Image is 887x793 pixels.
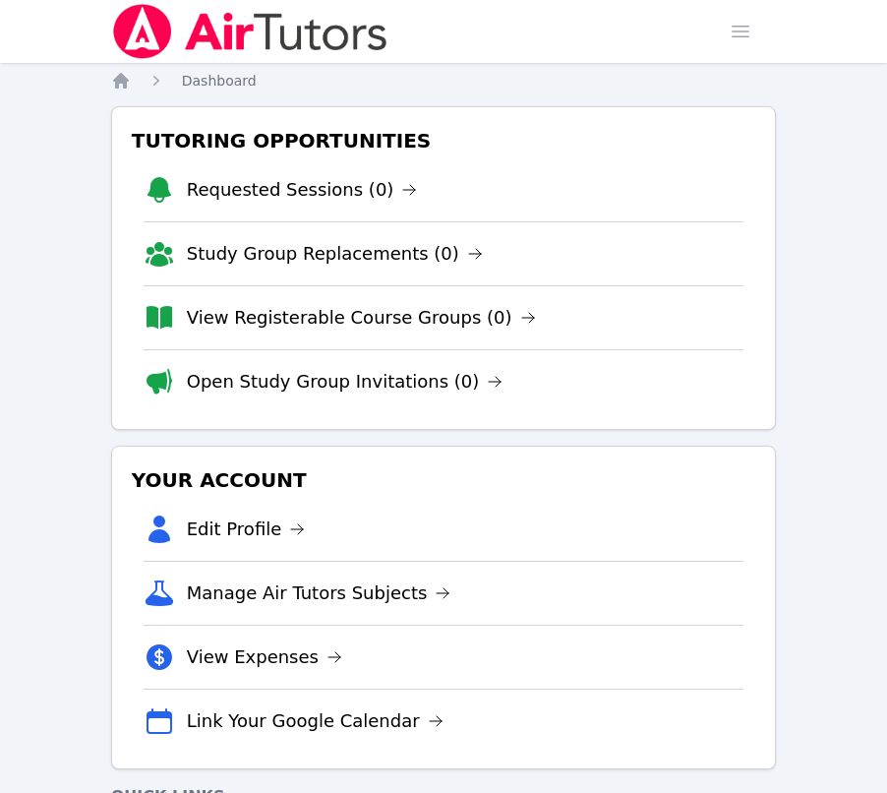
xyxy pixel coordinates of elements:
[128,123,760,158] h3: Tutoring Opportunities
[187,368,503,396] a: Open Study Group Invitations (0)
[128,462,760,498] h3: Your Account
[187,579,451,607] a: Manage Air Tutors Subjects
[187,240,483,268] a: Study Group Replacements (0)
[111,4,389,59] img: Air Tutors
[187,176,418,204] a: Requested Sessions (0)
[187,516,306,543] a: Edit Profile
[187,707,443,735] a: Link Your Google Calendar
[182,73,257,89] span: Dashboard
[111,71,777,91] nav: Breadcrumb
[187,643,342,671] a: View Expenses
[187,304,536,332] a: View Registerable Course Groups (0)
[182,71,257,91] a: Dashboard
